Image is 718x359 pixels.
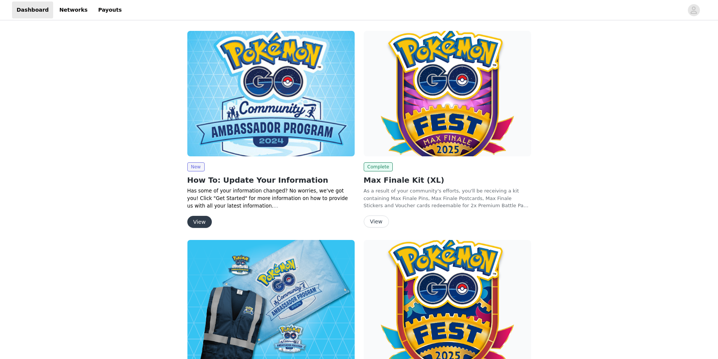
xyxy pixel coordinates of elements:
a: View [364,219,389,225]
button: View [364,215,389,228]
span: New [187,162,205,171]
img: Pokémon GO Community Ambassador Program [364,31,531,156]
img: Pokémon GO Community Ambassador Program [187,31,355,156]
a: View [187,219,212,225]
span: Complete [364,162,393,171]
h2: How To: Update Your Information [187,174,355,186]
button: View [187,216,212,228]
span: Has some of your information changed? No worries, we've got you! Click "Get Started" for more inf... [187,188,348,209]
div: avatar [690,4,697,16]
h2: Max Finale Kit (XL) [364,174,531,186]
a: Networks [55,2,92,18]
p: As a result of your community's efforts, you'll be receiving a kit containing Max Finale Pins, Ma... [364,187,531,209]
a: Dashboard [12,2,53,18]
a: Payouts [93,2,126,18]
